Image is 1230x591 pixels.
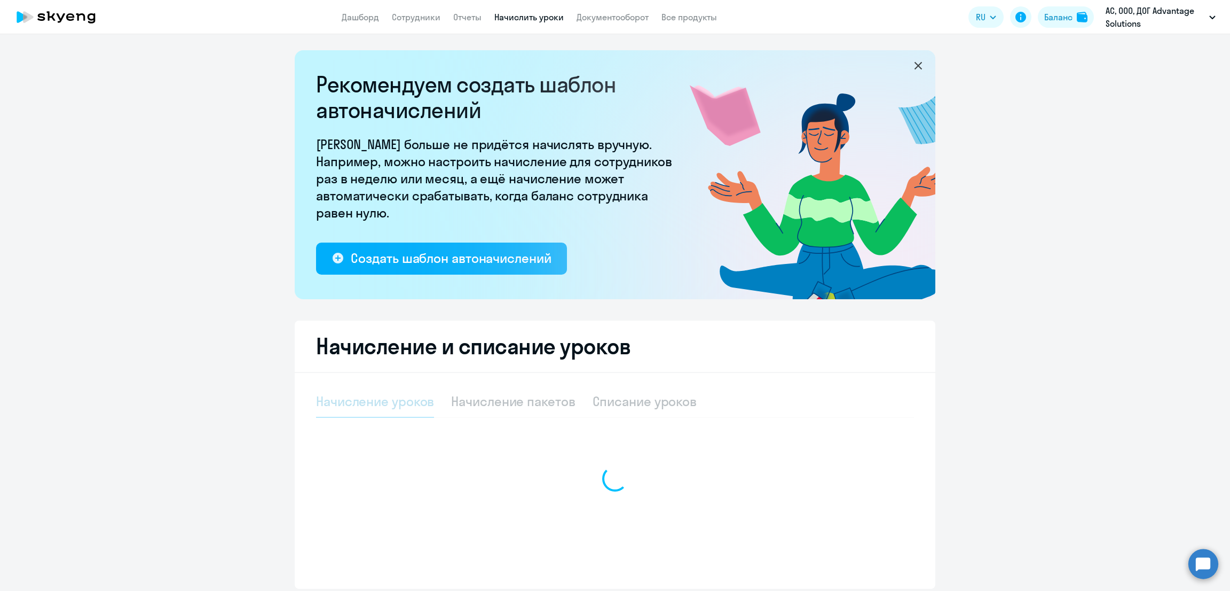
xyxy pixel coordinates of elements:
[494,12,564,22] a: Начислить уроки
[1077,12,1087,22] img: balance
[316,333,914,359] h2: Начисление и списание уроков
[453,12,482,22] a: Отчеты
[342,12,379,22] a: Дашборд
[1100,4,1221,30] button: АС, ООО, ДОГ Advantage Solutions
[976,11,985,24] span: RU
[1038,6,1094,28] button: Балансbalance
[316,243,567,275] button: Создать шаблон автоначислений
[316,72,679,123] h2: Рекомендуем создать шаблон автоначислений
[351,250,551,267] div: Создать шаблон автоначислений
[1044,11,1073,24] div: Баланс
[392,12,440,22] a: Сотрудники
[968,6,1004,28] button: RU
[1106,4,1205,30] p: АС, ООО, ДОГ Advantage Solutions
[577,12,649,22] a: Документооборот
[316,136,679,221] p: [PERSON_NAME] больше не придётся начислять вручную. Например, можно настроить начисление для сотр...
[661,12,717,22] a: Все продукты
